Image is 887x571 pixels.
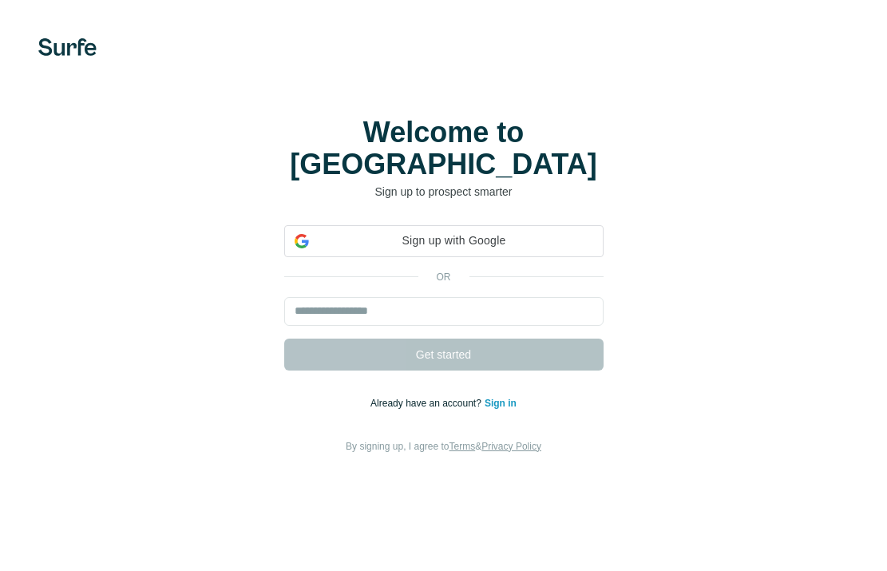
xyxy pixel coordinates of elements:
span: By signing up, I agree to & [346,441,541,452]
span: Already have an account? [370,398,485,409]
a: Terms [449,441,476,452]
a: Privacy Policy [481,441,541,452]
img: Surfe's logo [38,38,97,56]
h1: Welcome to [GEOGRAPHIC_DATA] [284,117,604,180]
div: Sign up with Google [284,225,604,257]
span: Sign up with Google [315,232,593,249]
a: Sign in [485,398,517,409]
p: or [418,270,469,284]
p: Sign up to prospect smarter [284,184,604,200]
